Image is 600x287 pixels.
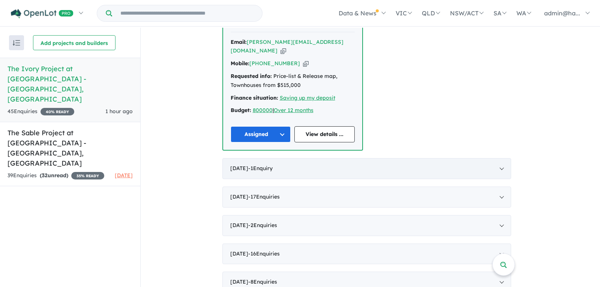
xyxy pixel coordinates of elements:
div: 45 Enquir ies [7,107,74,116]
div: [DATE] [222,244,511,265]
div: 39 Enquir ies [7,171,104,180]
span: - 16 Enquir ies [248,250,280,257]
strong: Mobile: [231,60,249,67]
a: 800000 [253,107,273,114]
div: [DATE] [222,158,511,179]
button: Copy [303,60,309,67]
button: Copy [280,47,286,55]
input: Try estate name, suburb, builder or developer [114,5,261,21]
a: [PERSON_NAME][EMAIL_ADDRESS][DOMAIN_NAME] [231,39,343,54]
span: - 2 Enquir ies [248,222,277,229]
span: 40 % READY [40,108,74,115]
a: View details ... [294,126,355,142]
a: Saving up my deposit [280,94,335,101]
span: 32 [42,172,48,179]
div: [DATE] [222,187,511,208]
img: sort.svg [13,40,20,46]
strong: ( unread) [40,172,68,179]
strong: Budget: [231,107,251,114]
span: - 8 Enquir ies [248,278,277,285]
strong: Email: [231,39,247,45]
img: Openlot PRO Logo White [11,9,73,18]
div: | [231,106,355,115]
button: Assigned [231,126,291,142]
strong: Finance situation: [231,94,278,101]
span: 1 hour ago [105,108,133,115]
h5: The Sable Project at [GEOGRAPHIC_DATA] - [GEOGRAPHIC_DATA] , [GEOGRAPHIC_DATA] [7,128,133,168]
a: [PHONE_NUMBER] [249,60,300,67]
strong: Requested info: [231,73,272,79]
a: Over 12 months [274,107,313,114]
span: admin@ha... [544,9,580,17]
div: [DATE] [222,215,511,236]
span: 35 % READY [71,172,104,179]
div: Price-list & Release map, Townhouses from $515,000 [231,72,355,90]
span: [DATE] [115,172,133,179]
span: - 17 Enquir ies [248,193,280,200]
h5: The Ivory Project at [GEOGRAPHIC_DATA] - [GEOGRAPHIC_DATA] , [GEOGRAPHIC_DATA] [7,64,133,104]
span: - 1 Enquir y [248,165,273,172]
button: Add projects and builders [33,35,115,50]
